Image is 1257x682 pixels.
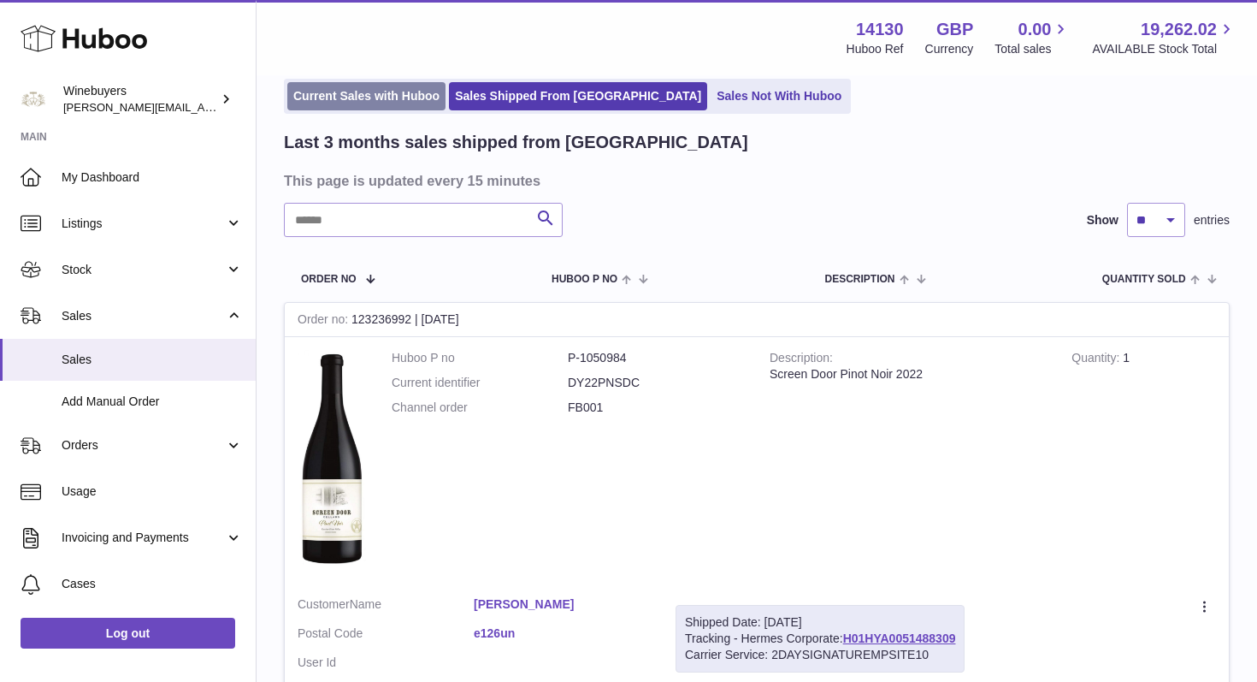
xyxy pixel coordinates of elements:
[301,274,357,285] span: Order No
[392,350,568,366] dt: Huboo P no
[1092,18,1236,57] a: 19,262.02 AVAILABLE Stock Total
[63,83,217,116] div: Winebuyers
[392,400,568,416] dt: Channel order
[474,596,650,613] a: [PERSON_NAME]
[685,614,955,631] div: Shipped Date: [DATE]
[1141,18,1217,41] span: 19,262.02
[62,530,225,546] span: Invoicing and Payments
[824,274,894,285] span: Description
[676,605,965,673] div: Tracking - Hermes Corporate:
[474,626,650,642] a: e126un
[568,375,744,391] dd: DY22PNSDC
[298,655,474,671] dt: User Id
[1071,351,1123,369] strong: Quantity
[1059,337,1229,584] td: 1
[298,626,474,646] dt: Postal Code
[994,18,1071,57] a: 0.00 Total sales
[298,597,350,611] span: Customer
[62,169,243,186] span: My Dashboard
[62,576,243,592] span: Cases
[62,352,243,368] span: Sales
[298,596,474,617] dt: Name
[284,171,1225,190] h3: This page is updated every 15 minutes
[62,216,225,232] span: Listings
[936,18,973,41] strong: GBP
[392,375,568,391] dt: Current identifier
[925,41,974,57] div: Currency
[1087,212,1118,228] label: Show
[287,82,446,110] a: Current Sales with Huboo
[1018,18,1052,41] span: 0.00
[568,350,744,366] dd: P-1050984
[1102,274,1186,285] span: Quantity Sold
[770,366,1046,383] div: Screen Door Pinot Noir 2022
[284,131,748,154] h2: Last 3 months sales shipped from [GEOGRAPHIC_DATA]
[62,262,225,278] span: Stock
[62,394,243,410] span: Add Manual Order
[685,647,955,663] div: Carrier Service: 2DAYSIGNATUREMPSITE10
[552,274,617,285] span: Huboo P no
[1194,212,1230,228] span: entries
[994,41,1071,57] span: Total sales
[843,632,956,645] a: H01HYA0051488309
[63,100,343,114] span: [PERSON_NAME][EMAIL_ADDRESS][DOMAIN_NAME]
[21,618,235,649] a: Log out
[1092,41,1236,57] span: AVAILABLE Stock Total
[62,308,225,324] span: Sales
[21,86,46,112] img: peter@winebuyers.com
[62,437,225,454] span: Orders
[847,41,904,57] div: Huboo Ref
[711,82,847,110] a: Sales Not With Huboo
[62,483,243,500] span: Usage
[298,312,351,330] strong: Order no
[449,82,707,110] a: Sales Shipped From [GEOGRAPHIC_DATA]
[770,351,833,369] strong: Description
[298,350,366,566] img: 1752080432.jpg
[856,18,904,41] strong: 14130
[568,400,744,416] dd: FB001
[285,303,1229,337] div: 123236992 | [DATE]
